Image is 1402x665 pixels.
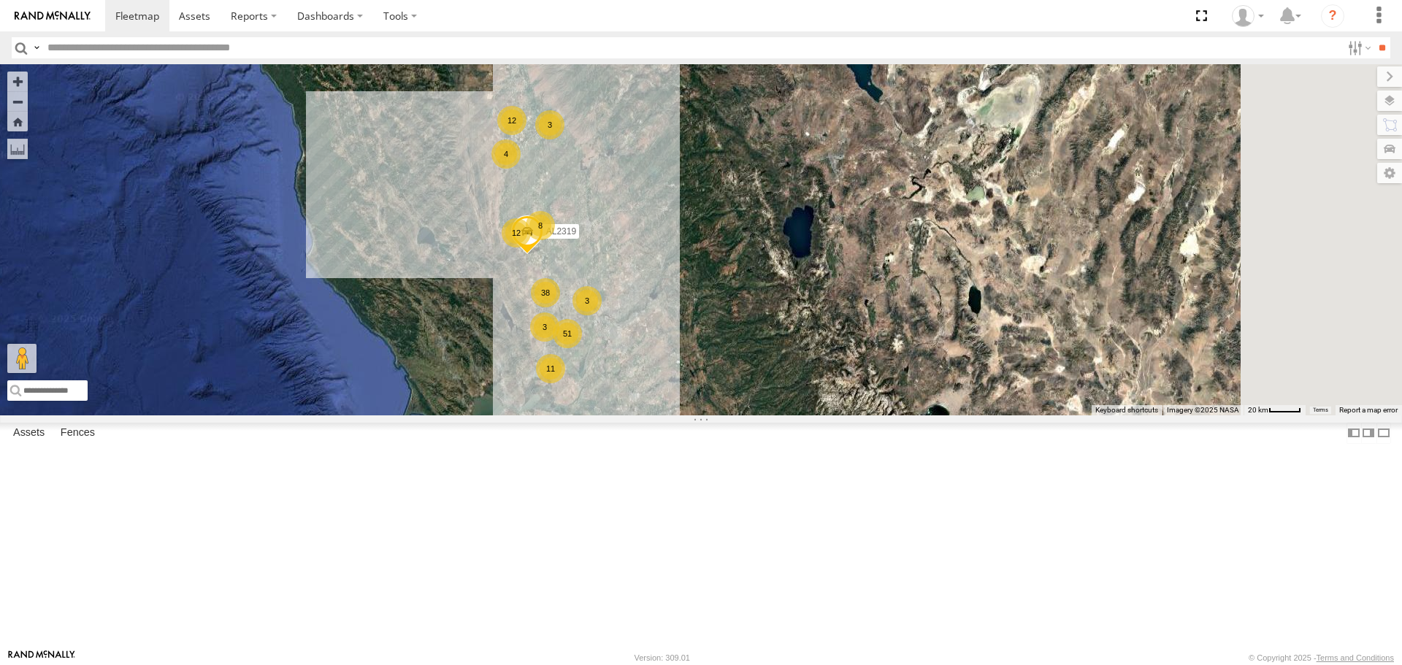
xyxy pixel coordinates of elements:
div: 51 [553,319,582,348]
div: 11 [536,354,565,383]
div: 8 [526,211,555,240]
div: David Lowrie [1227,5,1269,27]
button: Keyboard shortcuts [1095,405,1158,415]
label: Map Settings [1377,163,1402,183]
label: Dock Summary Table to the Right [1361,423,1376,444]
a: Report a map error [1339,406,1398,414]
div: 4 [491,139,521,169]
label: Hide Summary Table [1376,423,1391,444]
button: Drag Pegman onto the map to open Street View [7,344,37,373]
a: Terms and Conditions [1317,653,1394,662]
div: 3 [530,312,559,342]
div: 38 [531,278,560,307]
label: Fences [53,423,102,444]
button: Zoom in [7,72,28,91]
div: 12 [497,106,526,135]
label: Measure [7,139,28,159]
div: 3 [572,286,602,315]
label: Dock Summary Table to the Left [1347,423,1361,444]
a: Terms (opens in new tab) [1313,407,1328,412]
label: Assets [6,423,52,444]
a: Visit our Website [8,650,75,665]
span: 20 km [1248,406,1268,414]
label: Search Query [31,37,42,58]
div: © Copyright 2025 - [1249,653,1394,662]
div: Version: 309.01 [635,653,690,662]
button: Zoom out [7,91,28,112]
button: Map Scale: 20 km per 41 pixels [1244,405,1306,415]
div: 12 [502,218,531,247]
span: Imagery ©2025 NASA [1167,406,1239,414]
img: rand-logo.svg [15,11,91,21]
i: ? [1321,4,1344,28]
div: 3 [535,110,564,139]
label: Search Filter Options [1342,37,1374,58]
span: AL2319 [546,227,576,237]
button: Zoom Home [7,112,28,131]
